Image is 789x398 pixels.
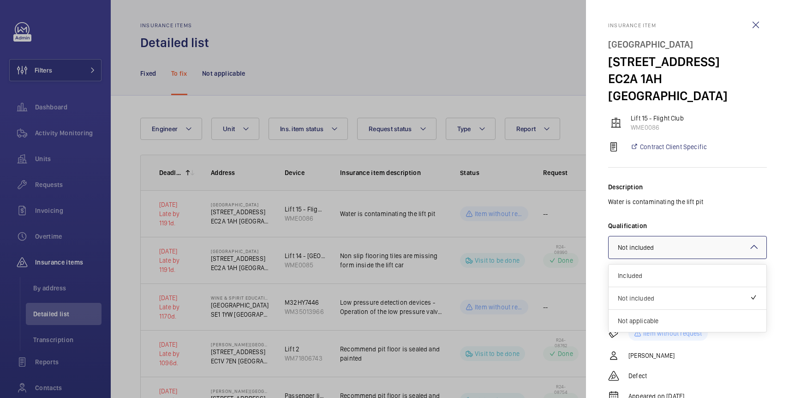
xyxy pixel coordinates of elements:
p: Item without request [643,329,702,338]
span: Included [618,271,757,280]
label: Qualification [608,221,767,230]
p: WME0086 [631,123,767,132]
p: [PERSON_NAME] [628,351,675,360]
p: Defect [628,371,647,380]
h4: [STREET_ADDRESS] EC2A 1AH [GEOGRAPHIC_DATA] [608,36,767,104]
p: Lift 15 - Flight Club [631,114,767,123]
div: [GEOGRAPHIC_DATA] [608,36,767,53]
img: elevator.svg [610,117,622,128]
p: Insurance item [608,22,767,29]
span: Not included [618,294,750,303]
a: Contract Client Specific [630,142,707,151]
span: Not applicable [618,316,757,326]
span: Not included [618,244,654,251]
ng-dropdown-panel: Options list [608,264,767,332]
div: Description [608,182,767,192]
p: Water is contaminating the lift pit [608,197,767,206]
